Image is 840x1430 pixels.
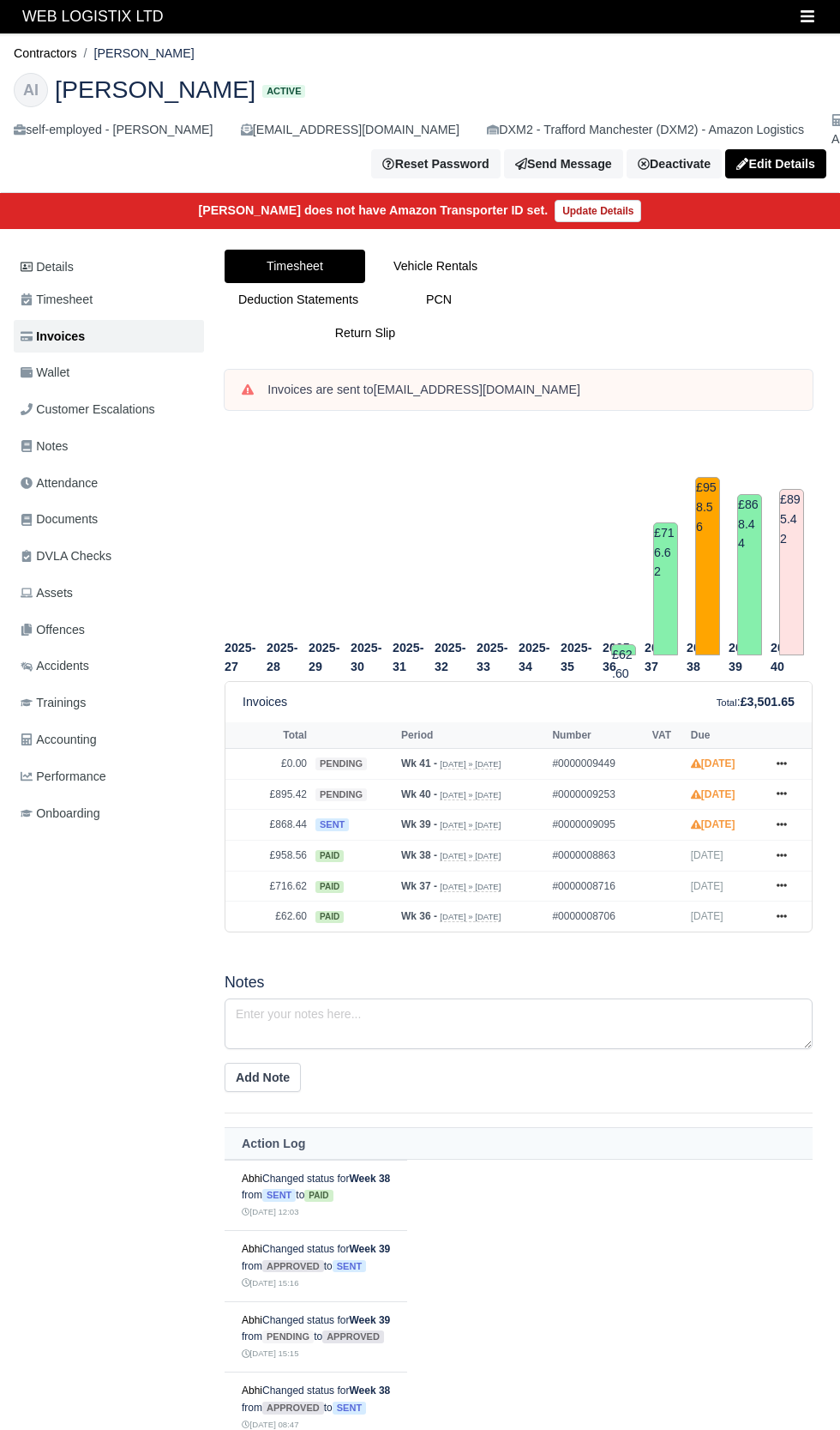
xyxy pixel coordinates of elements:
h6: Invoices [243,695,287,709]
li: [PERSON_NAME] [77,44,195,63]
td: £895.42 [225,779,311,810]
span: Notes [21,437,68,456]
small: [DATE] 15:16 [242,1278,298,1288]
td: #0000008863 [548,841,647,872]
a: Offences [14,613,204,647]
th: Due [687,722,760,748]
a: Abhi [242,1314,262,1326]
td: #0000009253 [548,779,647,810]
a: Trainings [14,686,204,720]
strong: Week 39 [349,1314,390,1326]
th: Total [225,722,311,748]
small: [DATE] » [DATE] [440,882,501,892]
a: PCN [372,283,506,317]
strong: Wk 36 - [401,910,437,922]
strong: Week 38 [349,1385,390,1397]
span: Timesheet [21,290,93,310]
td: Changed status for from to [225,1301,407,1373]
strong: Wk 41 - [401,757,437,769]
strong: [EMAIL_ADDRESS][DOMAIN_NAME] [374,383,580,396]
a: Notes [14,430,204,463]
strong: Wk 37 - [401,880,437,892]
th: 2025-31 [393,656,435,677]
th: Number [548,722,647,748]
span: paid [315,881,344,893]
th: 2025-27 [225,656,267,677]
span: Active [262,85,305,98]
a: Return Slip [225,317,506,350]
td: £62.60 [225,902,311,932]
strong: Week 38 [349,1173,390,1185]
td: £62.60 [611,644,636,656]
span: Trainings [21,693,86,713]
th: VAT [648,722,687,748]
strong: Wk 40 - [401,788,437,800]
strong: Wk 39 - [401,818,437,830]
span: sent [333,1260,366,1273]
small: [DATE] » [DATE] [440,851,501,861]
span: [DATE] [691,849,723,861]
small: [DATE] » [DATE] [440,820,501,830]
td: Changed status for from to [225,1231,407,1302]
span: Accounting [21,730,97,750]
button: Toggle navigation [789,4,826,28]
a: Customer Escalations [14,393,204,426]
a: Abhi [242,1243,262,1255]
th: 2025-32 [435,656,477,677]
span: Offences [21,620,85,640]
th: 2025-33 [477,656,519,677]
div: Invoices are sent to [267,382,795,399]
th: 2025-28 [267,656,309,677]
a: Accidents [14,649,204,683]
td: £958.56 [225,841,311,872]
span: pending [262,1330,314,1343]
span: Documents [21,510,98,529]
td: #0000008716 [548,871,647,902]
td: £868.44 [737,494,762,655]
th: 2025-30 [351,656,393,677]
strong: £3,501.65 [741,695,795,709]
div: [EMAIL_ADDRESS][DOMAIN_NAME] [241,120,459,140]
strong: [DATE] [691,818,735,830]
span: pending [315,757,367,770]
small: Total [717,697,737,708]
a: Assets [14,576,204,610]
span: approved [322,1330,384,1343]
th: 2025-40 [771,656,813,677]
span: paid [304,1190,333,1202]
span: paid [315,850,344,862]
span: Invoices [21,327,85,347]
small: [DATE] 15:15 [242,1349,298,1358]
th: Period [397,722,548,748]
span: Attendance [21,474,98,493]
div: self-employed - [PERSON_NAME] [14,120,213,140]
th: 2025-34 [519,656,561,677]
button: Reset Password [371,149,500,178]
td: £895.42 [779,489,804,655]
span: approved [262,1260,324,1273]
strong: [DATE] [691,757,735,769]
a: Invoices [14,320,204,353]
h5: Notes [225,974,813,992]
th: Action Log [225,1128,813,1160]
strong: Wk 38 - [401,849,437,861]
span: Assets [21,583,73,603]
a: DVLA Checks [14,540,204,573]
td: £716.62 [653,522,678,655]
td: £716.62 [225,871,311,902]
div: Chat Widget [754,1348,840,1430]
span: sent [333,1402,366,1415]
a: Contractors [14,46,77,60]
th: 2025-36 [603,656,645,677]
td: £868.44 [225,810,311,841]
small: [DATE] » [DATE] [440,759,501,769]
td: Changed status for from to [225,1160,407,1231]
span: approved [262,1402,324,1415]
th: 2025-35 [561,656,603,677]
span: pending [315,788,367,801]
a: Deactivate [627,149,722,178]
div: AI [14,73,48,107]
a: Accounting [14,723,204,757]
span: sent [262,1189,296,1202]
